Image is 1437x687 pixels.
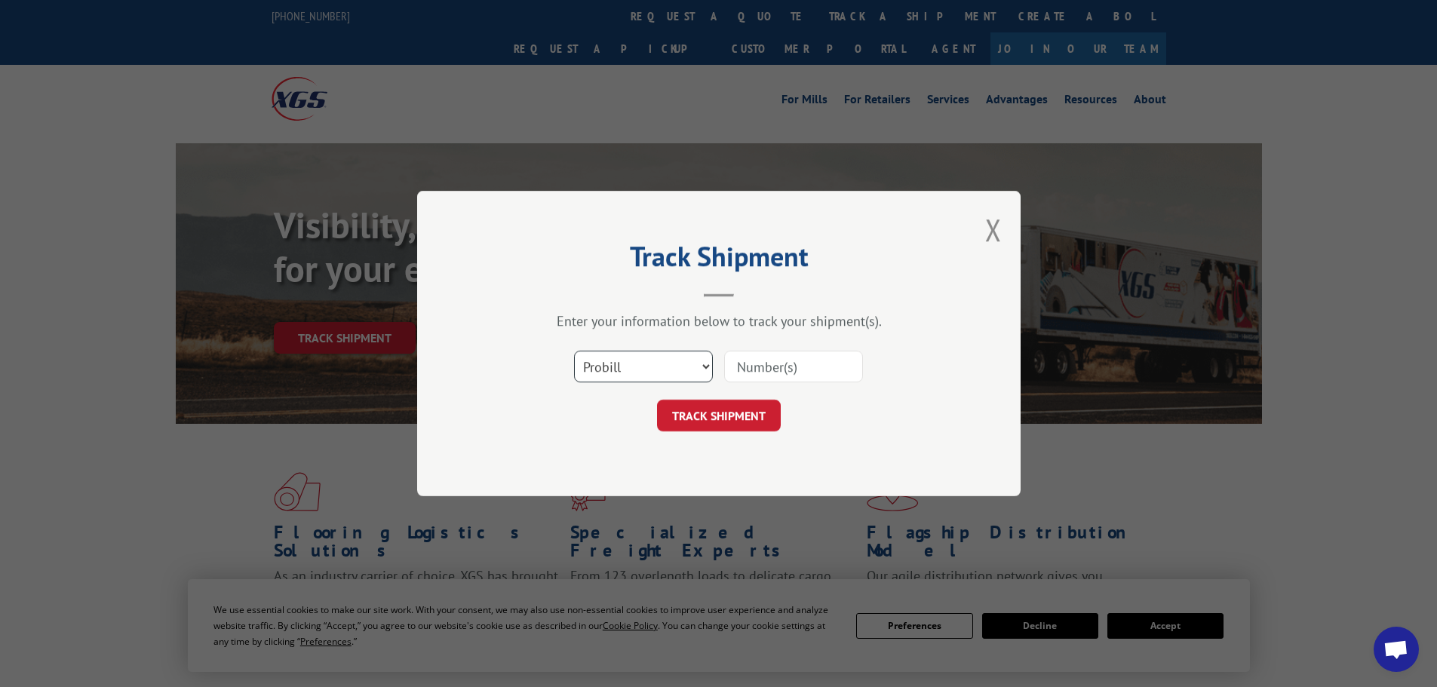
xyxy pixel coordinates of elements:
[493,312,945,330] div: Enter your information below to track your shipment(s).
[493,246,945,274] h2: Track Shipment
[724,351,863,382] input: Number(s)
[657,400,781,431] button: TRACK SHIPMENT
[1374,627,1419,672] div: Open chat
[985,210,1002,250] button: Close modal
